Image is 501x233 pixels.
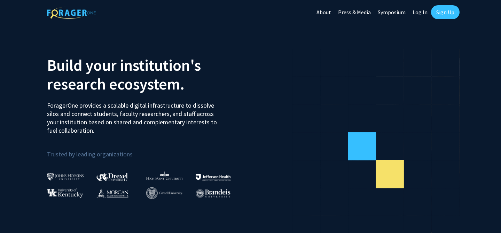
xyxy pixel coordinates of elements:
img: Thomas Jefferson University [196,174,230,180]
img: ForagerOne Logo [47,7,96,19]
img: Drexel University [96,173,128,181]
p: ForagerOne provides a scalable digital infrastructure to dissolve silos and connect students, fac... [47,96,222,135]
img: Brandeis University [196,189,230,198]
iframe: Chat [471,202,496,228]
img: Cornell University [146,187,182,199]
img: High Point University [146,171,183,180]
p: Trusted by leading organizations [47,140,245,160]
a: Sign Up [431,5,460,19]
img: Morgan State University [96,188,128,197]
img: University of Kentucky [47,188,83,198]
h2: Build your institution's research ecosystem. [47,56,245,93]
img: Johns Hopkins University [47,173,84,180]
